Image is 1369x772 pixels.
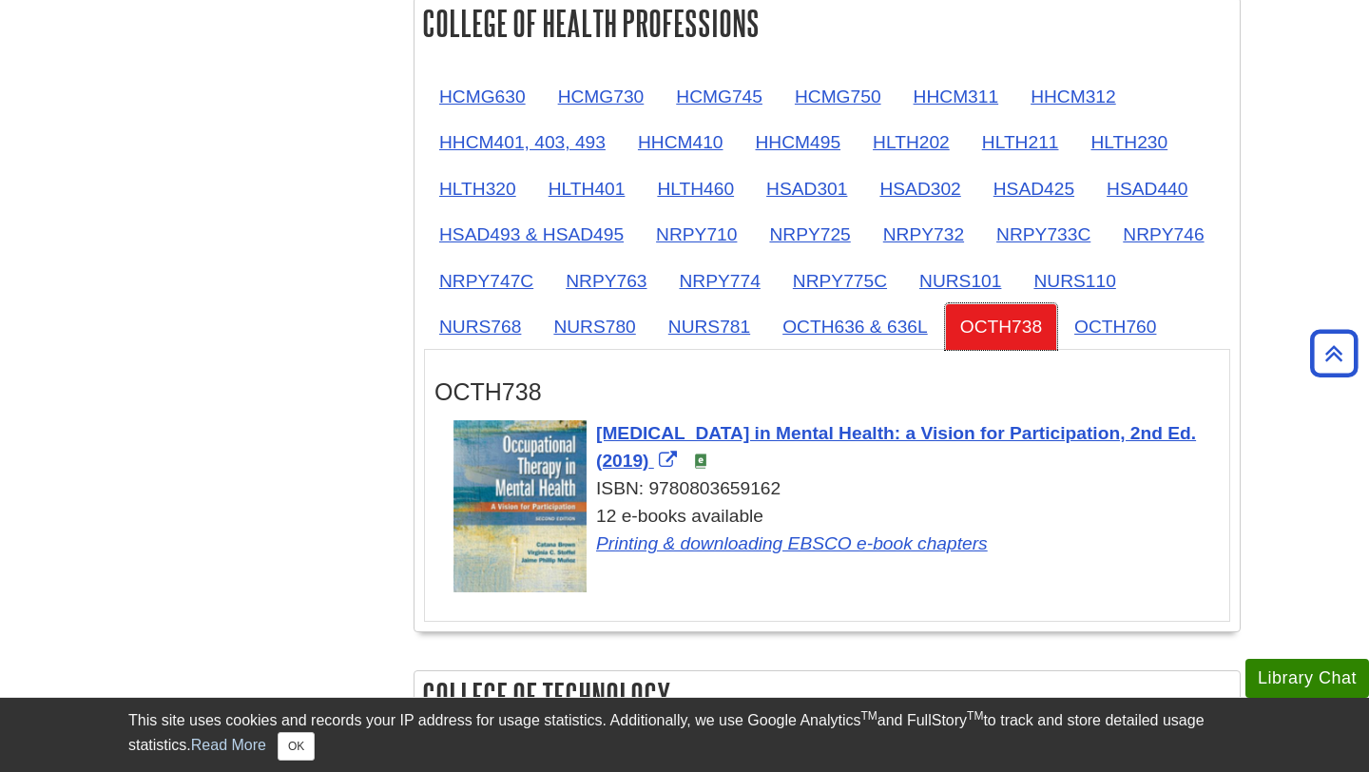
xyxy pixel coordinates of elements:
[641,211,752,258] a: NRPY710
[981,211,1106,258] a: NRPY733C
[945,303,1057,350] a: OCTH738
[967,119,1074,165] a: HLTH211
[424,258,549,304] a: NRPY747C
[424,165,531,212] a: HLTH320
[1018,258,1130,304] a: NURS110
[453,503,1220,558] div: 12 e-books available
[904,258,1016,304] a: NURS101
[278,732,315,761] button: Close
[1075,119,1183,165] a: HLTH230
[596,423,1196,471] span: [MEDICAL_DATA] in Mental Health: a Vision for Participation, 2nd Ed. (2019)
[778,258,902,304] a: NRPY775C
[741,119,857,165] a: HHCM495
[191,737,266,753] a: Read More
[415,671,1240,722] h2: College of Technology
[693,454,708,469] img: e-Book
[1245,659,1369,698] button: Library Chat
[596,533,988,553] a: Link opens in new window
[767,303,943,350] a: OCTH636 & 636L
[661,73,778,120] a: HCMG745
[434,378,1220,406] h3: OCTH738
[424,119,621,165] a: HHCM401, 403, 493
[1091,165,1203,212] a: HSAD440
[860,709,877,723] sup: TM
[751,165,862,212] a: HSAD301
[596,423,1196,471] a: Link opens in new window
[754,211,865,258] a: NRPY725
[538,303,650,350] a: NURS780
[424,73,541,120] a: HCMG630
[653,303,765,350] a: NURS781
[642,165,749,212] a: HLTH460
[550,258,662,304] a: NRPY763
[665,258,776,304] a: NRPY774
[868,211,979,258] a: NRPY732
[780,73,897,120] a: HCMG750
[1059,303,1171,350] a: OCTH760
[858,119,965,165] a: HLTH202
[978,165,1089,212] a: HSAD425
[533,165,641,212] a: HLTH401
[864,165,975,212] a: HSAD302
[1015,73,1131,120] a: HHCM312
[453,420,587,592] img: Cover Art
[967,709,983,723] sup: TM
[453,475,1220,503] div: ISBN: 9780803659162
[543,73,660,120] a: HCMG730
[1303,340,1364,366] a: Back to Top
[128,709,1241,761] div: This site uses cookies and records your IP address for usage statistics. Additionally, we use Goo...
[424,303,536,350] a: NURS768
[623,119,739,165] a: HHCM410
[424,211,639,258] a: HSAD493 & HSAD495
[1108,211,1219,258] a: NRPY746
[898,73,1014,120] a: HHCM311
